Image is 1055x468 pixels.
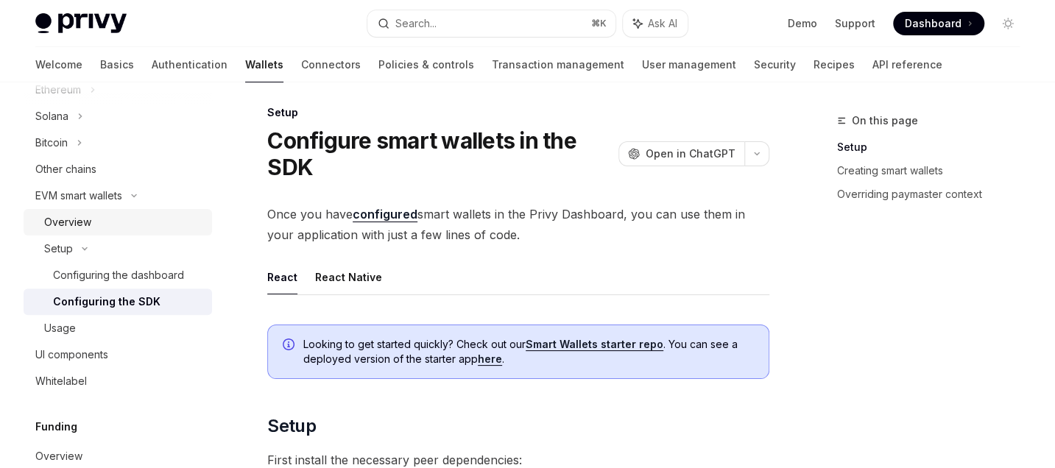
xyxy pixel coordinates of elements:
[44,240,73,258] div: Setup
[852,112,918,130] span: On this page
[35,418,77,436] h5: Funding
[642,47,736,82] a: User management
[283,338,297,353] svg: Info
[24,156,212,182] a: Other chains
[353,207,417,222] a: configured
[35,134,68,152] div: Bitcoin
[35,187,122,205] div: EVM smart wallets
[623,10,688,37] button: Ask AI
[788,16,817,31] a: Demo
[591,18,607,29] span: ⌘ K
[24,288,212,315] a: Configuring the SDK
[301,47,361,82] a: Connectors
[35,13,127,34] img: light logo
[35,346,108,364] div: UI components
[893,12,984,35] a: Dashboard
[100,47,134,82] a: Basics
[814,47,855,82] a: Recipes
[267,414,316,438] span: Setup
[267,204,769,245] span: Once you have smart wallets in the Privy Dashboard, you can use them in your application with jus...
[44,213,91,231] div: Overview
[996,12,1020,35] button: Toggle dark mode
[395,15,437,32] div: Search...
[267,260,297,294] button: React
[872,47,942,82] a: API reference
[35,107,68,125] div: Solana
[35,447,82,465] div: Overview
[837,182,1031,206] a: Overriding paymaster context
[303,337,754,366] span: Looking to get started quickly? Check out our . You can see a deployed version of the starter app .
[835,16,875,31] a: Support
[492,47,624,82] a: Transaction management
[35,47,82,82] a: Welcome
[378,47,474,82] a: Policies & controls
[267,105,769,120] div: Setup
[905,16,962,31] span: Dashboard
[646,146,735,161] span: Open in ChatGPT
[367,10,615,37] button: Search...⌘K
[245,47,283,82] a: Wallets
[53,293,160,311] div: Configuring the SDK
[648,16,677,31] span: Ask AI
[24,368,212,394] a: Whitelabel
[35,372,87,390] div: Whitelabel
[478,352,502,366] a: here
[44,319,76,337] div: Usage
[837,159,1031,182] a: Creating smart wallets
[152,47,227,82] a: Authentication
[53,266,184,284] div: Configuring the dashboard
[267,127,613,180] h1: Configure smart wallets in the SDK
[24,341,212,368] a: UI components
[754,47,796,82] a: Security
[837,135,1031,159] a: Setup
[35,160,96,178] div: Other chains
[618,141,744,166] button: Open in ChatGPT
[526,338,663,351] a: Smart Wallets starter repo
[315,260,382,294] button: React Native
[24,209,212,235] a: Overview
[24,315,212,341] a: Usage
[24,262,212,288] a: Configuring the dashboard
